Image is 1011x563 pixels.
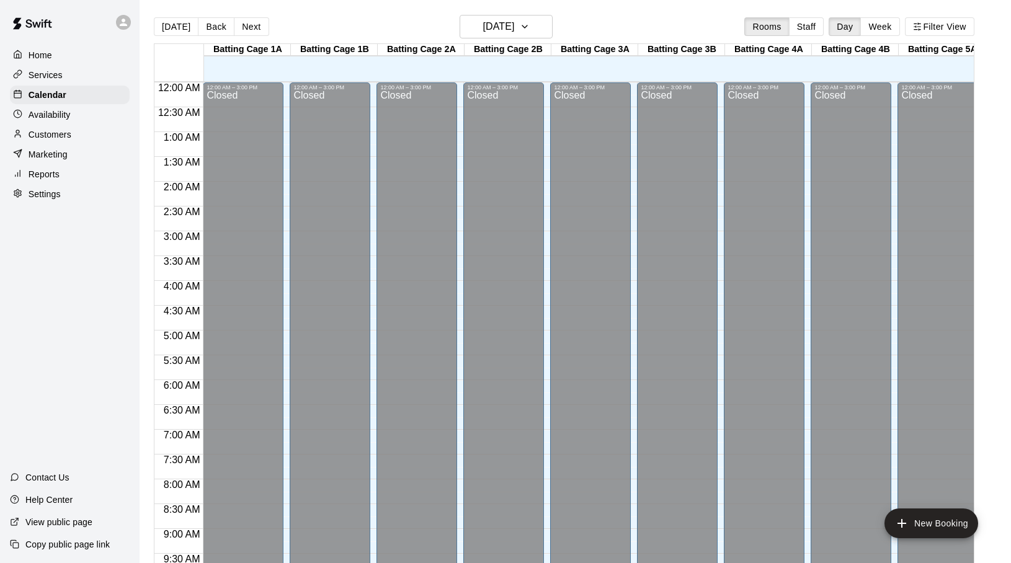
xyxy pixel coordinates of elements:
[29,69,63,81] p: Services
[25,538,110,551] p: Copy public page link
[161,529,203,539] span: 9:00 AM
[10,125,130,144] a: Customers
[378,44,465,56] div: Batting Cage 2A
[161,157,203,167] span: 1:30 AM
[29,168,60,180] p: Reports
[161,454,203,465] span: 7:30 AM
[829,17,861,36] button: Day
[465,44,551,56] div: Batting Cage 2B
[161,132,203,143] span: 1:00 AM
[812,44,899,56] div: Batting Cage 4B
[204,44,291,56] div: Batting Cage 1A
[641,84,714,91] div: 12:00 AM – 3:00 PM
[10,145,130,164] a: Marketing
[10,185,130,203] a: Settings
[25,516,92,528] p: View public page
[25,471,69,484] p: Contact Us
[901,84,974,91] div: 12:00 AM – 3:00 PM
[161,306,203,316] span: 4:30 AM
[467,84,540,91] div: 12:00 AM – 3:00 PM
[29,109,71,121] p: Availability
[161,355,203,366] span: 5:30 AM
[29,128,71,141] p: Customers
[155,107,203,118] span: 12:30 AM
[860,17,899,36] button: Week
[161,479,203,490] span: 8:00 AM
[905,17,974,36] button: Filter View
[10,165,130,184] a: Reports
[161,206,203,217] span: 2:30 AM
[161,330,203,341] span: 5:00 AM
[29,49,52,61] p: Home
[161,182,203,192] span: 2:00 AM
[725,44,812,56] div: Batting Cage 4A
[207,84,280,91] div: 12:00 AM – 3:00 PM
[380,84,453,91] div: 12:00 AM – 3:00 PM
[161,256,203,267] span: 3:30 AM
[551,44,638,56] div: Batting Cage 3A
[25,494,73,506] p: Help Center
[899,44,986,56] div: Batting Cage 5A
[10,66,130,84] a: Services
[198,17,234,36] button: Back
[10,105,130,124] a: Availability
[161,430,203,440] span: 7:00 AM
[638,44,725,56] div: Batting Cage 3B
[728,84,801,91] div: 12:00 AM – 3:00 PM
[789,17,824,36] button: Staff
[161,405,203,415] span: 6:30 AM
[10,86,130,104] a: Calendar
[234,17,269,36] button: Next
[161,281,203,291] span: 4:00 AM
[554,84,627,91] div: 12:00 AM – 3:00 PM
[744,17,789,36] button: Rooms
[293,84,367,91] div: 12:00 AM – 3:00 PM
[884,508,978,538] button: add
[29,89,66,101] p: Calendar
[291,44,378,56] div: Batting Cage 1B
[29,148,68,161] p: Marketing
[154,17,198,36] button: [DATE]
[155,82,203,93] span: 12:00 AM
[161,380,203,391] span: 6:00 AM
[483,18,514,35] h6: [DATE]
[10,46,130,64] a: Home
[460,15,553,38] button: [DATE]
[161,504,203,515] span: 8:30 AM
[814,84,888,91] div: 12:00 AM – 3:00 PM
[29,188,61,200] p: Settings
[161,231,203,242] span: 3:00 AM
